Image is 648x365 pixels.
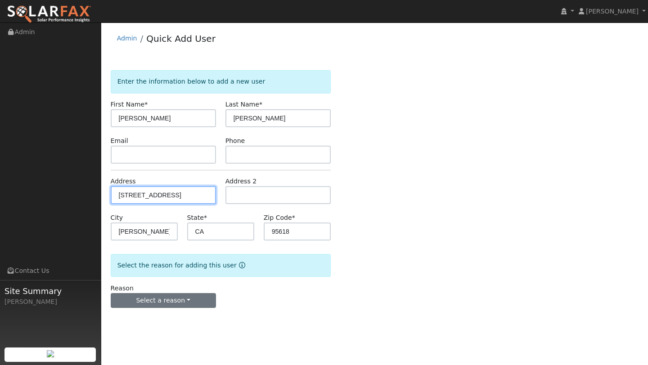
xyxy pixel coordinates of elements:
span: [PERSON_NAME] [586,8,639,15]
label: Reason [111,284,134,293]
span: Required [144,101,148,108]
label: State [187,213,207,223]
div: Enter the information below to add a new user [111,70,331,93]
a: Admin [117,35,137,42]
label: First Name [111,100,148,109]
a: Quick Add User [146,33,216,44]
img: SolarFax [7,5,91,24]
div: [PERSON_NAME] [4,297,96,307]
label: Address [111,177,136,186]
span: Required [259,101,262,108]
a: Reason for new user [237,262,245,269]
label: Phone [225,136,245,146]
label: Email [111,136,128,146]
span: Required [204,214,207,221]
label: Address 2 [225,177,257,186]
span: Required [292,214,295,221]
label: Zip Code [264,213,295,223]
label: Last Name [225,100,262,109]
button: Select a reason [111,293,216,308]
div: Select the reason for adding this user [111,254,331,277]
label: City [111,213,123,223]
span: Site Summary [4,285,96,297]
img: retrieve [47,350,54,357]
